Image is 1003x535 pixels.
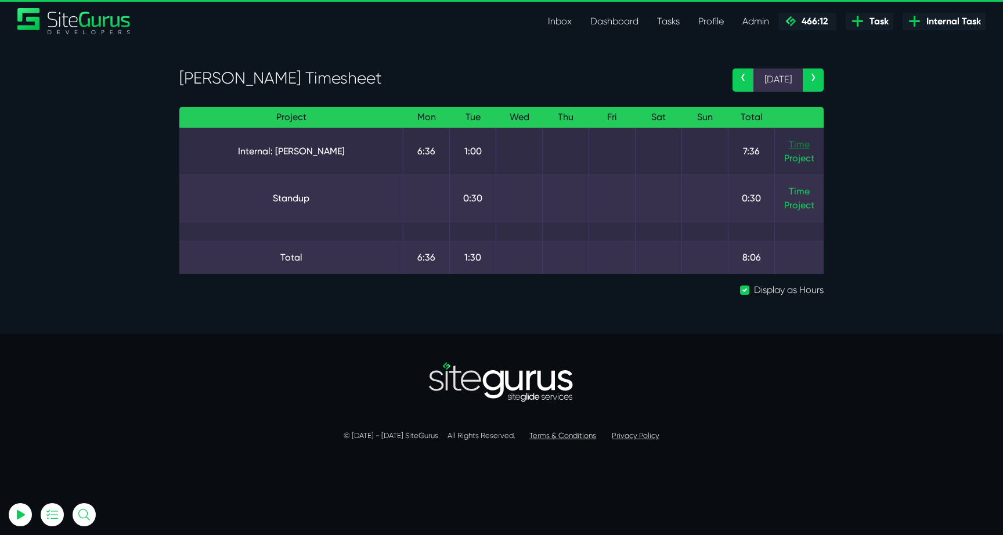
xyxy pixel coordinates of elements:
[38,136,165,162] input: Email
[789,139,810,150] a: Time
[179,68,715,88] h3: [PERSON_NAME] Timesheet
[450,175,496,222] td: 0:30
[922,15,981,28] span: Internal Task
[403,241,450,274] td: 6:36
[865,15,889,28] span: Task
[612,431,659,440] a: Privacy Policy
[450,241,496,274] td: 1:30
[17,8,131,34] a: SiteGurus
[733,10,778,33] a: Admin
[179,430,824,442] p: © [DATE] - [DATE] SiteGurus All Rights Reserved.
[728,107,775,128] th: Total
[682,107,728,128] th: Sun
[803,68,824,92] a: ›
[589,107,636,128] th: Fri
[189,144,394,158] a: Internal: [PERSON_NAME]
[179,107,403,128] th: Project
[636,107,682,128] th: Sat
[496,107,543,128] th: Wed
[778,13,836,30] a: 466:12
[403,107,450,128] th: Mon
[797,16,828,27] span: 466:12
[450,128,496,175] td: 1:00
[846,13,893,30] a: Task
[789,186,810,197] a: Time
[403,128,450,175] td: 6:36
[17,8,131,34] img: Sitegurus Logo
[753,68,803,92] span: [DATE]
[733,68,753,92] a: ‹
[903,13,986,30] a: Internal Task
[539,10,581,33] a: Inbox
[581,10,648,33] a: Dashboard
[784,151,814,165] a: Project
[179,241,403,274] td: Total
[648,10,689,33] a: Tasks
[529,431,596,440] a: Terms & Conditions
[450,107,496,128] th: Tue
[728,241,775,274] td: 8:06
[543,107,589,128] th: Thu
[784,198,814,212] a: Project
[728,175,775,222] td: 0:30
[754,283,824,297] label: Display as Hours
[728,128,775,175] td: 7:36
[38,205,165,229] button: Log In
[689,10,733,33] a: Profile
[189,191,394,205] a: Standup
